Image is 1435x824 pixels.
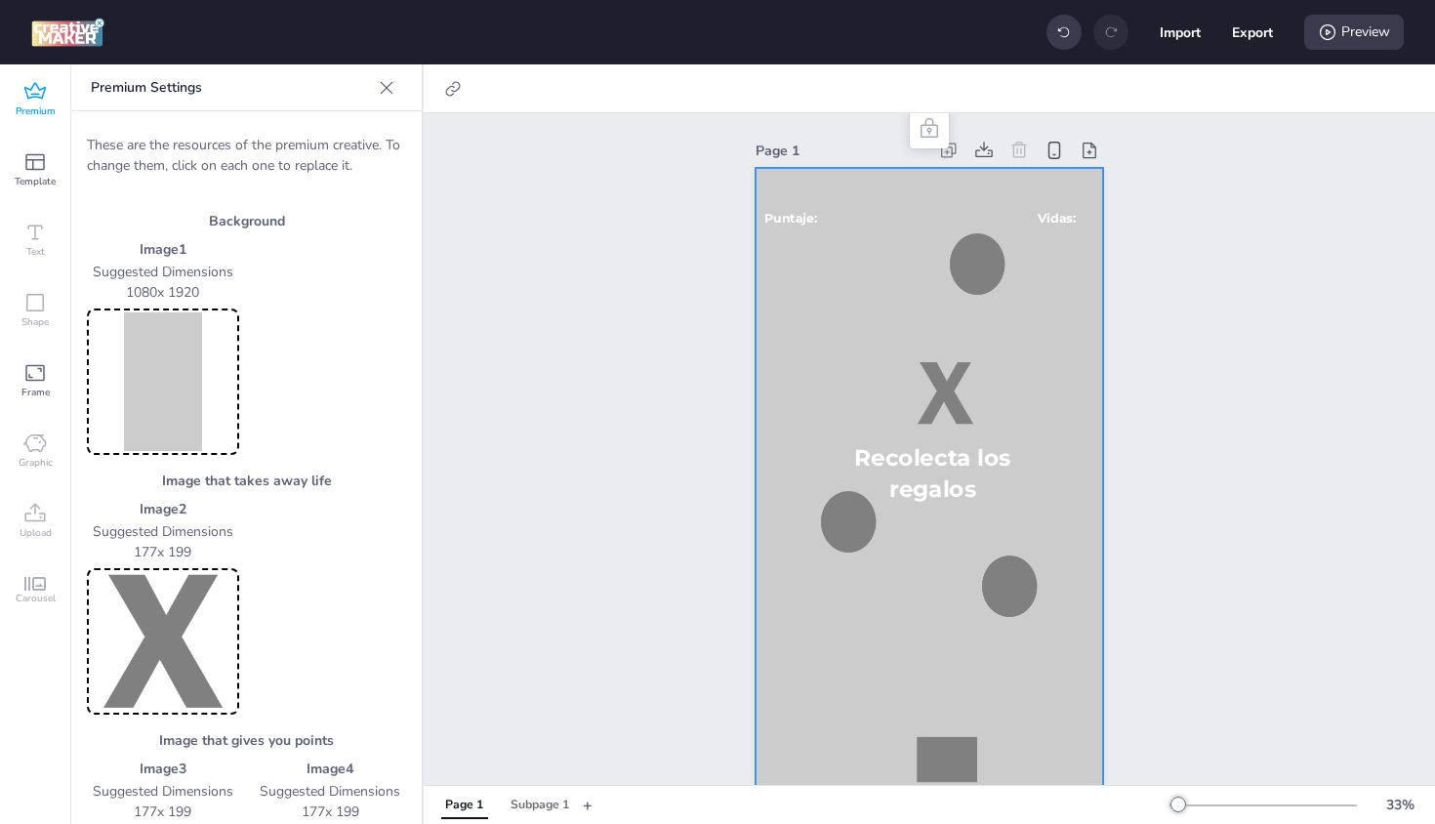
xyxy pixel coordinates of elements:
button: + [583,788,593,822]
div: Subpage 1 [511,797,569,814]
p: Suggested Dimensions [87,262,239,282]
h3: Image that gives you points [87,730,406,751]
p: Image 2 [87,499,239,519]
span: Vidas: [1038,211,1076,227]
h3: Image that takes away life [87,471,406,491]
p: These are the resources of the premium creative. To change them, click on each one to replace it. [87,135,406,176]
div: Tabs [431,788,583,822]
span: Graphic [19,455,53,471]
p: Suggested Dimensions [87,781,239,802]
button: Export [1232,12,1273,53]
span: Shape [21,314,49,330]
p: Suggested Dimensions [87,521,239,542]
p: Image 1 [87,239,239,260]
div: Page 1 [756,141,927,161]
p: 177 x 199 [87,542,239,562]
p: Suggested Dimensions [255,781,407,802]
span: Upload [20,525,52,541]
div: Page 1 [445,797,483,814]
p: Image 4 [255,759,407,779]
span: Template [15,174,56,189]
p: Image 3 [87,759,239,779]
img: logo Creative Maker [31,18,104,47]
span: Text [26,244,45,260]
div: Preview [1304,15,1404,50]
span: Frame [21,385,50,400]
p: 177 x 199 [87,802,239,822]
span: Carousel [16,591,56,606]
span: Recolecta los regalos [854,443,1010,503]
p: 1080 x 1920 [87,282,239,303]
img: Preview [91,572,235,711]
img: Preview [91,312,235,451]
p: 177 x 199 [255,802,407,822]
span: Puntaje: [764,211,817,227]
p: Premium Settings [91,64,371,111]
h3: Background [87,211,406,231]
div: 33 % [1376,795,1423,815]
button: Import [1160,12,1201,53]
span: Premium [16,103,56,119]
